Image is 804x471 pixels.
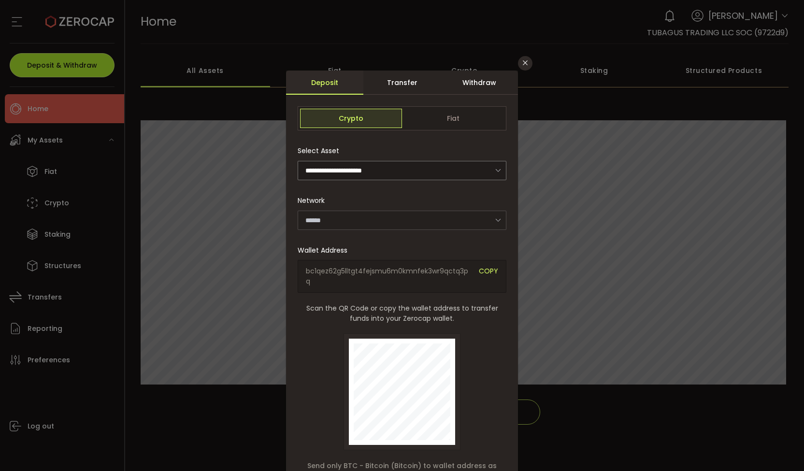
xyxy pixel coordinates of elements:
[300,109,402,128] span: Crypto
[688,367,804,471] div: 聊天小工具
[298,196,330,205] label: Network
[518,56,532,71] button: Close
[479,266,498,286] span: COPY
[363,71,441,95] div: Transfer
[306,266,472,286] span: bc1qez62g5lltgt4fejsmu6m0kmnfek3wr9qctq3pq
[402,109,504,128] span: Fiat
[298,245,353,255] label: Wallet Address
[286,71,363,95] div: Deposit
[688,367,804,471] iframe: Chat Widget
[441,71,518,95] div: Withdraw
[298,146,345,156] label: Select Asset
[298,303,506,324] span: Scan the QR Code or copy the wallet address to transfer funds into your Zerocap wallet.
